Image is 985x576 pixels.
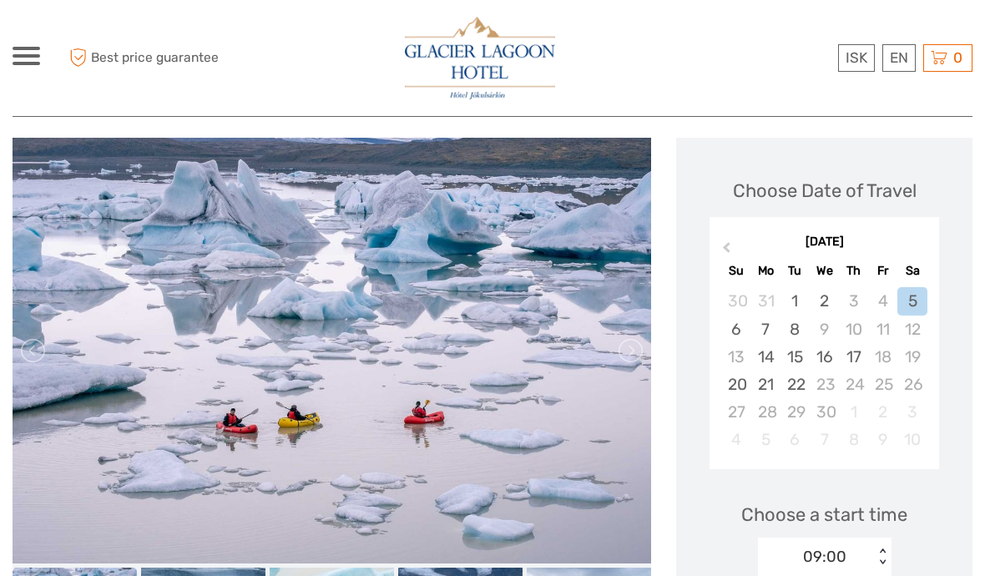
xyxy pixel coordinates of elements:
div: Not available Wednesday, September 23rd, 2026 [810,371,839,398]
div: Not available Tuesday, October 6th, 2026 [780,426,810,453]
div: Choose Sunday, September 6th, 2026 [721,316,750,343]
div: Not available Saturday, October 3rd, 2026 [897,398,927,426]
div: Not available Wednesday, October 7th, 2026 [810,426,839,453]
div: Not available Saturday, September 12th, 2026 [897,316,927,343]
img: 2790-86ba44ba-e5e5-4a53-8ab7-28051417b7bc_logo_big.jpg [405,17,555,99]
div: Choose Monday, August 31st, 2026 [751,287,780,315]
span: Choose a start time [741,502,907,528]
div: Choose Thursday, September 17th, 2026 [839,343,868,371]
div: Th [839,260,868,282]
div: We [810,260,839,282]
div: Choose Wednesday, September 16th, 2026 [810,343,839,371]
div: Not available Thursday, September 3rd, 2026 [839,287,868,315]
div: Not available Monday, October 5th, 2026 [751,426,780,453]
div: month 2026-09 [715,287,933,453]
div: Choose Monday, September 7th, 2026 [751,316,780,343]
div: Choose Sunday, September 20th, 2026 [721,371,750,398]
div: Not available Saturday, September 26th, 2026 [897,371,927,398]
div: Not available Saturday, September 19th, 2026 [897,343,927,371]
div: Not available Friday, September 18th, 2026 [868,343,897,371]
div: Not available Friday, September 25th, 2026 [868,371,897,398]
div: Choose Saturday, September 5th, 2026 [897,287,927,315]
button: Open LiveChat chat widget [192,26,212,46]
div: Not available Saturday, October 10th, 2026 [897,426,927,453]
div: Sa [897,260,927,282]
div: Not available Sunday, September 27th, 2026 [721,398,750,426]
div: Not available Friday, September 11th, 2026 [868,316,897,343]
div: [DATE] [710,234,939,251]
div: Choose Sunday, August 30th, 2026 [721,287,750,315]
div: Choose Monday, September 14th, 2026 [751,343,780,371]
div: Su [721,260,750,282]
div: Not available Wednesday, September 30th, 2026 [810,398,839,426]
div: Not available Friday, October 9th, 2026 [868,426,897,453]
div: < > [875,548,889,566]
div: Not available Friday, October 2nd, 2026 [868,398,897,426]
div: Tu [780,260,810,282]
div: Not available Thursday, September 10th, 2026 [839,316,868,343]
div: Choose Tuesday, September 22nd, 2026 [780,371,810,398]
div: Not available Monday, September 28th, 2026 [751,398,780,426]
span: ISK [846,49,867,66]
div: Choose Tuesday, September 8th, 2026 [780,316,810,343]
div: EN [882,44,916,72]
button: Previous Month [711,238,738,265]
p: We're away right now. Please check back later! [23,29,189,43]
div: Not available Wednesday, September 9th, 2026 [810,316,839,343]
div: Not available Thursday, October 8th, 2026 [839,426,868,453]
div: Choose Wednesday, September 2nd, 2026 [810,287,839,315]
div: Not available Sunday, September 13th, 2026 [721,343,750,371]
div: Fr [868,260,897,282]
div: Not available Sunday, October 4th, 2026 [721,426,750,453]
div: Choose Tuesday, September 15th, 2026 [780,343,810,371]
span: Best price guarantee [65,44,253,72]
div: Mo [751,260,780,282]
div: Not available Thursday, October 1st, 2026 [839,398,868,426]
div: Choose Date of Travel [733,178,917,204]
div: Not available Tuesday, September 29th, 2026 [780,398,810,426]
span: 0 [951,49,965,66]
div: 09:00 [803,546,846,568]
div: Not available Thursday, September 24th, 2026 [839,371,868,398]
div: Choose Tuesday, September 1st, 2026 [780,287,810,315]
div: Not available Friday, September 4th, 2026 [868,287,897,315]
img: b5fba78f2a64400a8402bacfba9c135b_main_slider.jpeg [13,138,651,563]
div: Choose Monday, September 21st, 2026 [751,371,780,398]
